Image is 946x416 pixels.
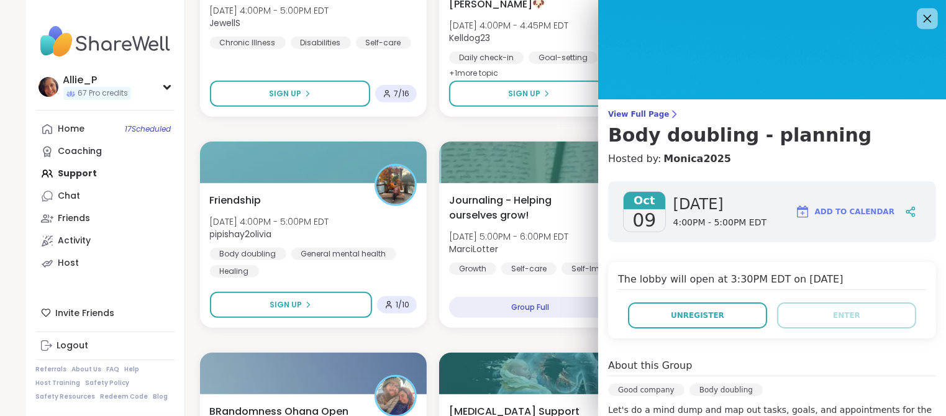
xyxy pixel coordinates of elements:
[618,272,926,290] h4: The lobby will open at 3:30PM EDT on [DATE]
[78,88,129,99] span: 67 Pro credits
[449,81,609,107] button: Sign Up
[925,5,941,21] div: Close Step
[36,365,67,374] a: Referrals
[608,384,684,396] div: Good company
[449,263,496,275] div: Growth
[291,248,396,260] div: General mental health
[36,335,175,357] a: Logout
[58,123,85,135] div: Home
[125,365,140,374] a: Help
[107,365,120,374] a: FAQ
[269,88,301,99] span: Sign Up
[628,302,767,328] button: Unregister
[376,166,415,204] img: pipishay2olivia
[673,194,767,214] span: [DATE]
[356,37,411,49] div: Self-care
[449,19,568,32] span: [DATE] 4:00PM - 4:45PM EDT
[449,230,568,243] span: [DATE] 5:00PM - 6:00PM EDT
[449,52,524,64] div: Daily check-in
[608,109,936,119] span: View Full Page
[63,73,131,87] div: Allie_P
[449,297,611,318] div: Group Full
[58,257,80,269] div: Host
[210,292,372,318] button: Sign Up
[291,37,351,49] div: Disabilities
[608,358,692,373] h4: About this Group
[689,384,763,396] div: Body doubling
[58,190,81,202] div: Chat
[210,81,370,107] button: Sign Up
[608,151,936,166] h4: Hosted by:
[624,192,665,209] span: Oct
[36,20,175,63] img: ShareWell Nav Logo
[210,4,329,17] span: [DATE] 4:00PM - 5:00PM EDT
[72,365,102,374] a: About Us
[396,300,409,310] span: 1 / 10
[394,89,409,99] span: 7 / 16
[449,193,600,223] span: Journaling - Helping ourselves grow!
[833,310,860,321] span: Enter
[210,17,241,29] b: JewellS
[789,197,900,227] button: Add to Calendar
[529,52,598,64] div: Goal-setting
[153,392,168,401] a: Blog
[376,377,415,415] img: BRandom502
[36,379,81,387] a: Host Training
[673,217,767,229] span: 4:00PM - 5:00PM EDT
[449,243,498,255] b: MarciLotter
[36,230,175,252] a: Activity
[58,212,91,225] div: Friends
[795,204,810,219] img: ShareWell Logomark
[210,37,286,49] div: Chronic Illness
[58,145,102,158] div: Coaching
[36,207,175,230] a: Friends
[36,140,175,163] a: Coaching
[608,109,936,147] a: View Full PageBody doubling - planning
[36,252,175,274] a: Host
[777,302,916,328] button: Enter
[562,263,650,275] div: Self-Improvement
[210,248,286,260] div: Body doubling
[39,77,58,97] img: Allie_P
[57,340,89,352] div: Logout
[36,302,175,324] div: Invite Friends
[101,392,148,401] a: Redeem Code
[58,235,91,247] div: Activity
[501,263,557,275] div: Self-care
[210,193,262,208] span: Friendship
[210,265,259,278] div: Healing
[270,299,302,310] span: Sign Up
[508,88,540,99] span: Sign Up
[632,209,656,232] span: 09
[86,379,130,387] a: Safety Policy
[210,215,329,228] span: [DATE] 4:00PM - 5:00PM EDT
[210,228,272,240] b: pipishay2olivia
[671,310,724,321] span: Unregister
[608,124,936,147] h3: Body doubling - planning
[449,32,490,44] b: Kelldog23
[663,151,731,166] a: Monica2025
[36,392,96,401] a: Safety Resources
[36,185,175,207] a: Chat
[815,206,894,217] span: Add to Calendar
[36,118,175,140] a: Home17Scheduled
[125,124,171,134] span: 17 Scheduled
